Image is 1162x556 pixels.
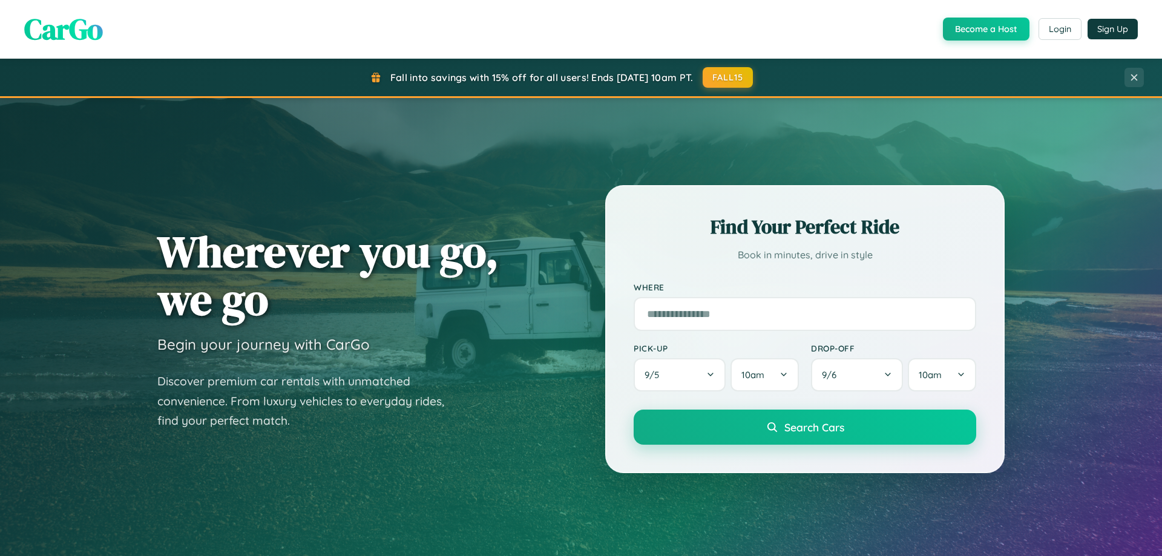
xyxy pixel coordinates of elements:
[634,410,976,445] button: Search Cars
[390,71,694,83] span: Fall into savings with 15% off for all users! Ends [DATE] 10am PT.
[822,369,842,381] span: 9 / 6
[741,369,764,381] span: 10am
[634,358,726,391] button: 9/5
[919,369,942,381] span: 10am
[157,227,499,323] h1: Wherever you go, we go
[784,420,844,434] span: Search Cars
[943,18,1029,41] button: Become a Host
[811,358,903,391] button: 9/6
[24,9,103,49] span: CarGo
[730,358,799,391] button: 10am
[157,371,460,431] p: Discover premium car rentals with unmatched convenience. From luxury vehicles to everyday rides, ...
[634,214,976,240] h2: Find Your Perfect Ride
[634,246,976,264] p: Book in minutes, drive in style
[634,282,976,292] label: Where
[1039,18,1082,40] button: Login
[811,343,976,353] label: Drop-off
[1088,19,1138,39] button: Sign Up
[703,67,753,88] button: FALL15
[634,343,799,353] label: Pick-up
[157,335,370,353] h3: Begin your journey with CarGo
[908,358,976,391] button: 10am
[645,369,665,381] span: 9 / 5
